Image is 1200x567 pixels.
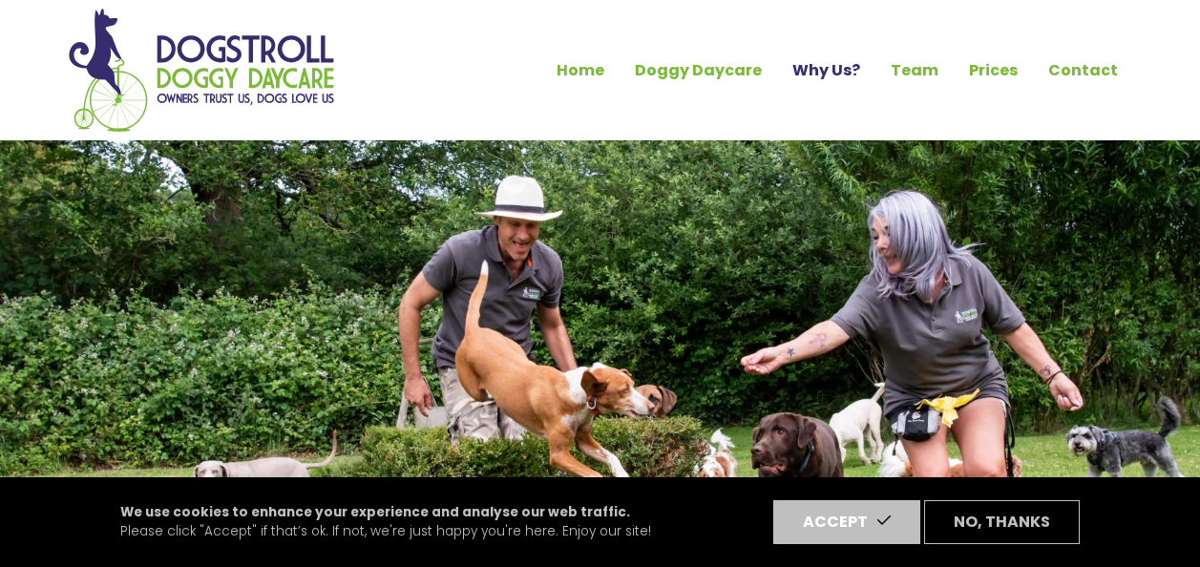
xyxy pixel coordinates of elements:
img: Home [68,8,335,133]
a: Why Us? [777,54,875,87]
button: No, thanks [924,500,1080,544]
a: Home [541,54,620,87]
a: Prices [954,54,1033,87]
a: Contact [1033,54,1133,87]
button: Accept [773,500,920,544]
strong: We use cookies to enhance your experience and analyse our web traffic. [120,503,630,521]
p: Please click "Accept" if that’s ok. If not, we're just happy you're here. Enjoy our site! [120,503,651,542]
a: Doggy Daycare [620,54,777,87]
a: Team [875,54,954,87]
